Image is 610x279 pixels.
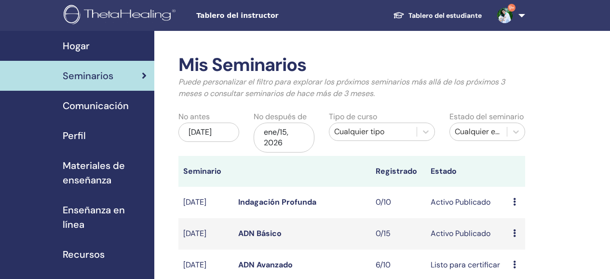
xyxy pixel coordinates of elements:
[426,187,508,218] td: Activo Publicado
[63,247,105,262] span: Recursos
[371,156,426,187] th: Registrado
[508,4,515,12] span: 9+
[178,111,210,123] label: No antes
[178,76,525,99] p: Puede personalizar el filtro para explorar los próximos seminarios más allá de los próximos 3 mes...
[385,7,489,25] a: Tablero del estudiante
[254,123,314,153] div: ene/15, 2026
[178,54,525,76] h2: Mis Seminarios
[497,8,513,23] img: default.jpg
[393,11,405,19] img: graduation-cap-white.svg
[238,228,282,238] a: ADN Básico
[63,203,147,232] span: Enseñanza en línea
[178,218,233,250] td: [DATE]
[254,111,307,123] label: No después de
[334,126,412,138] div: Cualquier tipo
[178,156,233,187] th: Seminario
[63,39,90,53] span: Hogar
[238,260,293,270] a: ADN Avanzado
[455,126,502,138] div: Cualquier estatus
[329,111,377,123] label: Tipo de curso
[63,158,147,187] span: Materiales de enseñanza
[64,5,179,27] img: logo.png
[63,98,129,113] span: Comunicación
[63,128,86,143] span: Perfil
[63,69,113,83] span: Seminarios
[178,123,239,142] div: [DATE]
[449,111,524,123] label: Estado del seminario
[371,187,426,218] td: 0/10
[426,156,508,187] th: Estado
[178,187,233,218] td: [DATE]
[196,11,341,21] span: Tablero del instructor
[238,197,316,207] a: Indagación Profunda
[426,218,508,250] td: Activo Publicado
[371,218,426,250] td: 0/15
